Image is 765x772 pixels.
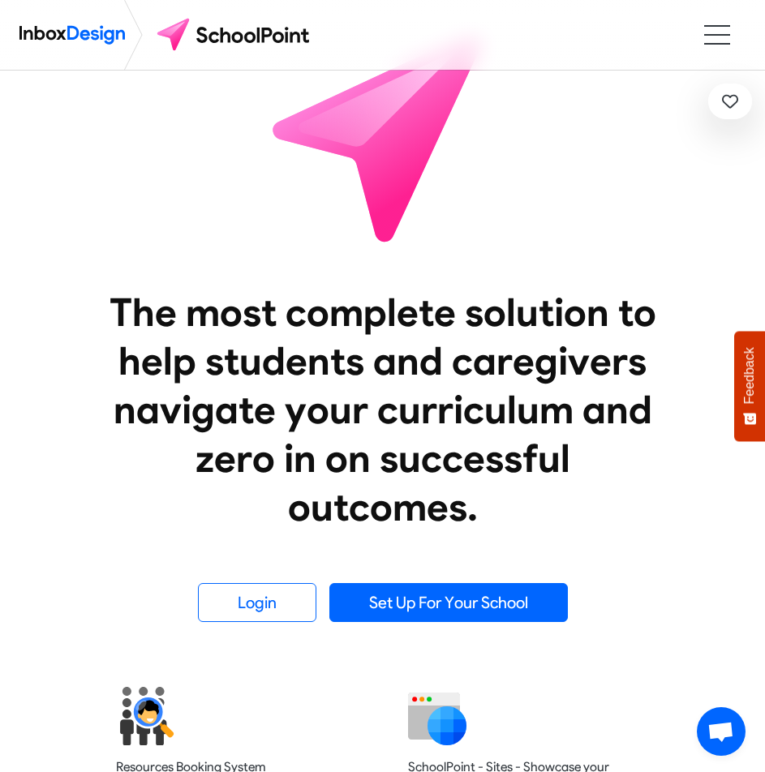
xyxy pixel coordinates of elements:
[198,583,316,622] a: Login
[116,687,174,745] img: 2022_01_17_icon_student_search.svg
[734,331,765,441] button: Feedback - Show survey
[149,15,320,54] img: schoolpoint logo
[103,288,663,531] heading: The most complete solution to help students and caregivers navigate your curriculum and zero in o...
[697,707,746,756] div: Open chat
[742,347,757,404] span: Feedback
[408,687,466,745] img: 2022_01_12_icon_website.svg
[329,583,568,622] a: Set Up For Your School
